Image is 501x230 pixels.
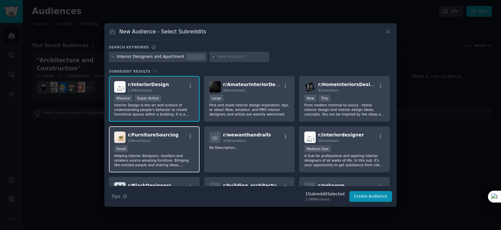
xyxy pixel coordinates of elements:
[209,95,224,102] div: Large
[114,153,194,167] p: Helping interior designers, resellers and retailers source amazing furniture. Bringing like-minde...
[304,153,385,167] p: A Sub for professional and aspiring interior designers of all walks of life. In this sub, it's yo...
[114,81,126,93] img: InteriorDesign
[305,191,344,197] div: 1 Subreddit Selected
[114,182,126,194] img: BlackDesigners
[114,103,194,116] p: Interior Design is the art and science of understanding people's behavior to create functional sp...
[128,82,169,87] span: r/ InteriorDesign
[223,132,271,137] span: r/ wewanthandrails
[128,132,178,137] span: r/ FurnitureSourcing
[209,81,221,93] img: AmateurInteriorDesign
[209,145,290,150] p: No Description...
[304,95,316,102] div: New
[223,183,282,188] span: r/ building_architecture
[304,103,385,116] p: From modern minimal to luxury - Home interior design and interior design ideas, concepts. You can...
[304,145,331,152] div: Medium Size
[209,103,290,116] p: Find and share interior design inspiration, tips, or ideas! New, amateur, and PRO interior design...
[153,69,157,73] span: 10
[109,45,149,49] h3: Search keywords
[318,183,344,188] span: r/ polyvore
[128,88,153,92] span: 1.0M members
[304,132,316,143] img: interiordesigner
[114,132,126,143] img: FurnitureSourcing
[318,88,339,92] span: 92 members
[111,193,120,200] span: Tips
[217,54,267,60] input: New Keyword
[114,145,128,152] div: Small
[119,28,206,35] h3: New Audience - Select Subreddits
[319,95,330,102] div: Tiny
[109,191,129,202] button: Tips
[318,139,339,143] span: 2k members
[318,132,364,137] span: r/ interiordesigner
[223,139,246,143] span: 139 members
[114,95,132,102] div: Massive
[223,88,246,92] span: 28k members
[109,69,150,74] span: Subreddit Results
[305,197,344,202] div: 1.0M Members
[318,82,379,87] span: r/ HomeInteriorsDesigns
[117,54,184,60] div: Interior Designers and Apartment
[304,81,316,93] img: HomeInteriorsDesigns
[135,95,161,102] div: Super Active
[349,191,392,202] button: Create Audience
[128,139,151,143] span: 106 members
[128,183,172,188] span: r/ BlackDesigners
[223,82,286,87] span: r/ AmateurInteriorDesign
